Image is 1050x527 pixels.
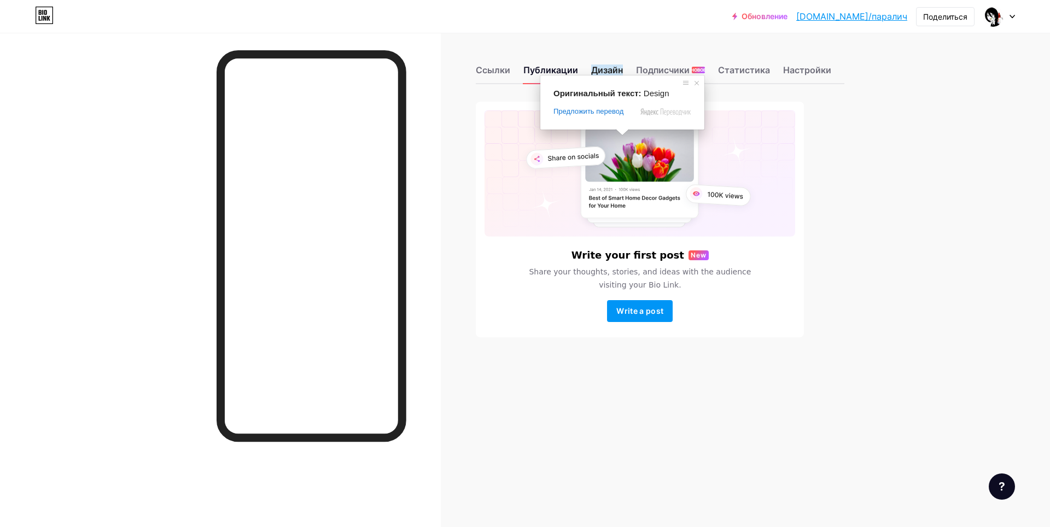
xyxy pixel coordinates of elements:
ya-tr-span: Дизайн [591,65,623,75]
ya-tr-span: Настройки [783,65,831,75]
span: Write a post [616,306,663,315]
ya-tr-span: Поделиться [923,12,967,21]
span: Design [644,89,669,98]
span: Оригинальный текст: [553,89,641,98]
ya-tr-span: Подписчики [636,63,690,77]
span: New [691,250,707,260]
ya-tr-span: Статистика [718,65,770,75]
span: Share your thoughts, stories, and ideas with the audience visiting your Bio Link. [516,265,764,291]
ya-tr-span: Обновление [742,12,787,21]
a: [DOMAIN_NAME]/паралич [796,10,907,23]
ya-tr-span: Ссылки [476,65,510,75]
img: паралич [983,6,1004,27]
h6: Write your first post [571,250,684,261]
ya-tr-span: [DOMAIN_NAME]/паралич [796,11,907,22]
ya-tr-span: Публикации [523,63,578,77]
button: Write a post [607,300,673,322]
ya-tr-span: НОВОЕ [691,67,706,73]
span: Предложить перевод [553,107,623,116]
